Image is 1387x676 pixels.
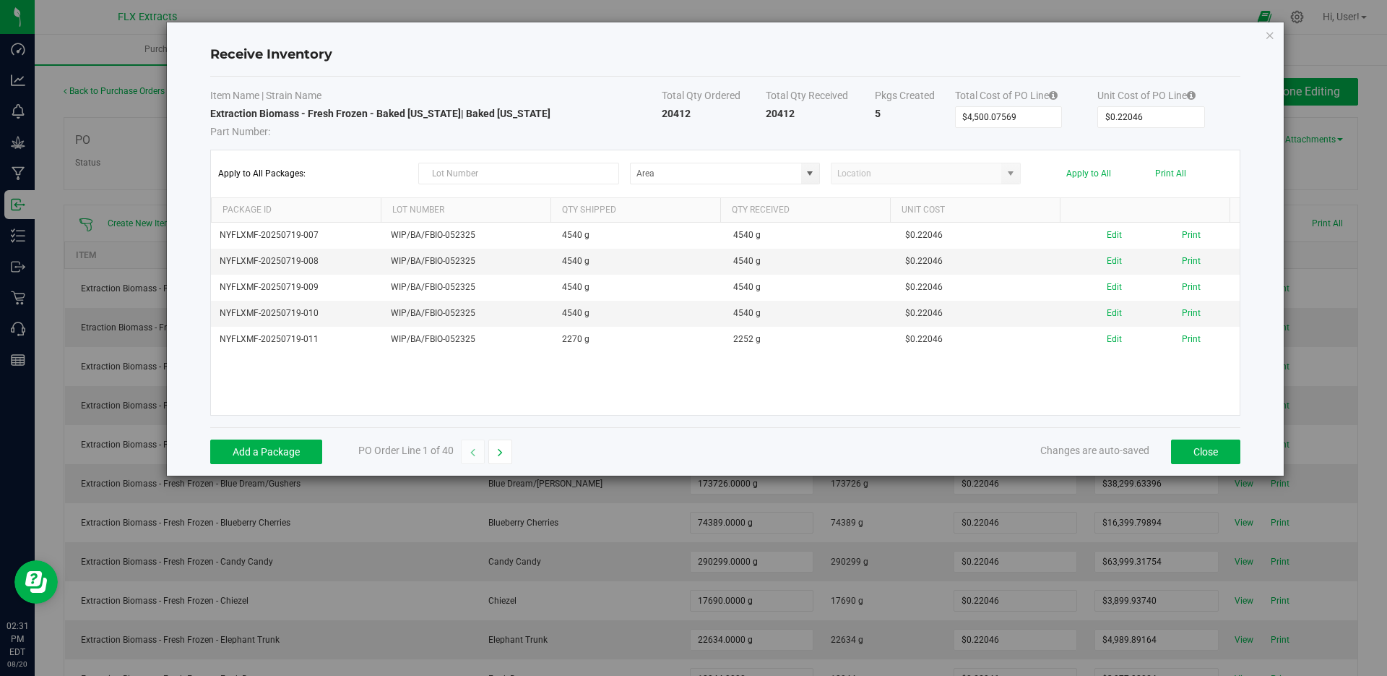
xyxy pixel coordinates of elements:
[896,327,1068,352] td: $0.22046
[382,249,553,275] td: WIP/BA/FBIO-052325
[210,108,550,119] strong: Extraction Biomass - Fresh Frozen - Baked [US_STATE] | Baked [US_STATE]
[211,198,381,223] th: Package Id
[1182,228,1201,242] button: Print
[725,275,896,301] td: 4540 g
[631,163,801,184] input: Area
[956,107,1062,127] input: Total Cost
[1182,254,1201,268] button: Print
[1182,333,1201,346] button: Print
[382,301,553,327] td: WIP/BA/FBIO-052325
[725,223,896,249] td: 4540 g
[381,198,550,223] th: Lot Number
[1171,440,1240,464] button: Close
[1097,88,1240,106] th: Unit Cost of PO Line
[1182,281,1201,294] button: Print
[662,108,691,119] strong: 20412
[1187,90,1196,100] i: Specifying a total cost will update all package costs.
[211,301,382,327] td: NYFLXMF-20250719-010
[1155,168,1186,179] button: Print All
[553,327,725,352] td: 2270 g
[211,327,382,352] td: NYFLXMF-20250719-011
[553,223,725,249] td: 4540 g
[211,223,382,249] td: NYFLXMF-20250719-007
[1107,307,1122,320] button: Edit
[358,445,454,456] span: PO Order Line 1 of 40
[382,327,553,352] td: WIP/BA/FBIO-052325
[553,249,725,275] td: 4540 g
[662,88,766,106] th: Total Qty Ordered
[218,168,408,179] span: Apply to All Packages:
[1040,445,1149,456] span: Changes are auto-saved
[382,275,553,301] td: WIP/BA/FBIO-052325
[766,108,795,119] strong: 20412
[875,88,954,106] th: Pkgs Created
[1098,107,1204,127] input: Unit Cost
[210,88,662,106] th: Item Name | Strain Name
[1049,90,1058,100] i: Specifying a total cost will update all package costs.
[725,301,896,327] td: 4540 g
[553,301,725,327] td: 4540 g
[1107,333,1122,346] button: Edit
[725,327,896,352] td: 2252 g
[382,223,553,249] td: WIP/BA/FBIO-052325
[896,275,1068,301] td: $0.22046
[550,198,720,223] th: Qty Shipped
[725,249,896,275] td: 4540 g
[1107,281,1122,294] button: Edit
[418,163,619,184] input: Lot Number
[896,301,1068,327] td: $0.22046
[875,108,881,119] strong: 5
[720,198,890,223] th: Qty Received
[1265,26,1275,43] button: Close modal
[896,223,1068,249] td: $0.22046
[210,440,322,464] button: Add a Package
[553,275,725,301] td: 4540 g
[1107,254,1122,268] button: Edit
[1066,168,1111,179] button: Apply to All
[955,88,1097,106] th: Total Cost of PO Line
[766,88,875,106] th: Total Qty Received
[211,275,382,301] td: NYFLXMF-20250719-009
[14,560,58,604] iframe: Resource center
[210,126,270,137] span: Part Number:
[1182,307,1201,320] button: Print
[210,46,1240,64] h4: Receive Inventory
[211,249,382,275] td: NYFLXMF-20250719-008
[890,198,1060,223] th: Unit Cost
[896,249,1068,275] td: $0.22046
[1107,228,1122,242] button: Edit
